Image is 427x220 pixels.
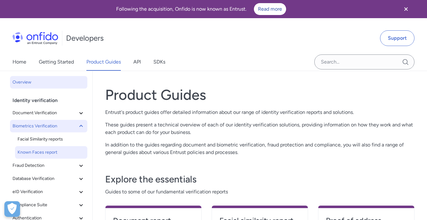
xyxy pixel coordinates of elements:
span: Database Verification [13,175,77,182]
span: Known Faces report [18,149,85,156]
span: Guides to some of our fundamental verification reports [105,188,414,196]
span: Facial Similarity reports [18,136,85,143]
p: These guides present a technical overview of each of our identity verification solutions, providi... [105,121,414,136]
div: Identity verification [13,94,90,107]
button: Database Verification [10,172,87,185]
h1: Product Guides [105,86,414,104]
p: In addition to the guides regarding document and biometric verification, fraud protection and com... [105,141,414,156]
a: SDKs [153,53,165,71]
a: Getting Started [39,53,74,71]
button: Biometrics Verification [10,120,87,132]
button: eID Verification [10,186,87,198]
a: Overview [10,76,87,89]
div: Following the acquisition, Onfido is now known as Entrust. [8,3,394,15]
span: Document Verification [13,109,77,117]
img: Onfido Logo [13,32,58,44]
span: eID Verification [13,188,77,196]
div: Cookie Preferences [4,201,20,217]
span: Fraud Detection [13,162,77,169]
button: Compliance Suite [10,199,87,211]
h1: Developers [66,33,104,43]
a: API [133,53,141,71]
svg: Close banner [402,5,410,13]
a: Product Guides [86,53,121,71]
button: Document Verification [10,107,87,119]
span: Compliance Suite [13,201,77,209]
a: Facial Similarity reports [15,133,87,146]
a: Read more [254,3,286,15]
a: Home [13,53,26,71]
a: Support [380,30,414,46]
button: Open Preferences [4,201,20,217]
input: Onfido search input field [314,54,414,69]
h3: Explore the essentials [105,173,414,186]
span: Overview [13,79,85,86]
span: Biometrics Verification [13,122,77,130]
button: Close banner [394,1,418,17]
a: Known Faces report [15,146,87,159]
p: Entrust's product guides offer detailed information about our range of identity verification repo... [105,109,414,116]
button: Fraud Detection [10,159,87,172]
